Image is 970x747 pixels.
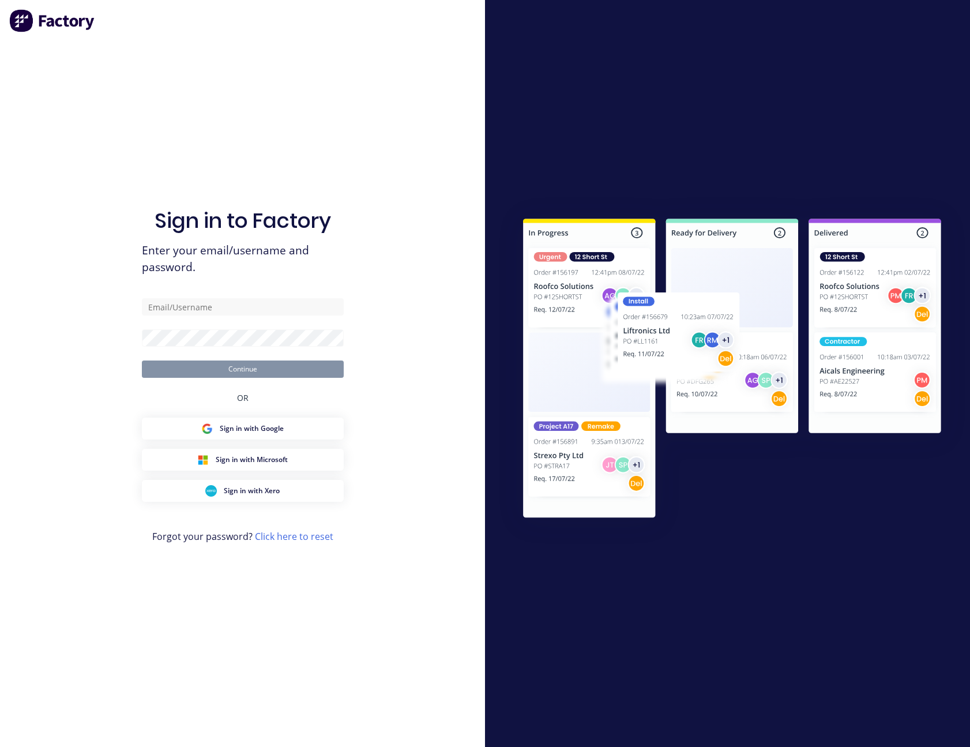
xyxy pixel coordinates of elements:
[197,454,209,466] img: Microsoft Sign in
[498,196,967,545] img: Sign in
[9,9,96,32] img: Factory
[255,530,333,543] a: Click here to reset
[142,298,344,316] input: Email/Username
[142,480,344,502] button: Xero Sign inSign in with Xero
[216,455,288,465] span: Sign in with Microsoft
[220,423,284,434] span: Sign in with Google
[152,530,333,543] span: Forgot your password?
[142,242,344,276] span: Enter your email/username and password.
[142,361,344,378] button: Continue
[237,378,249,418] div: OR
[201,423,213,434] img: Google Sign in
[224,486,280,496] span: Sign in with Xero
[155,208,331,233] h1: Sign in to Factory
[205,485,217,497] img: Xero Sign in
[142,418,344,440] button: Google Sign inSign in with Google
[142,449,344,471] button: Microsoft Sign inSign in with Microsoft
